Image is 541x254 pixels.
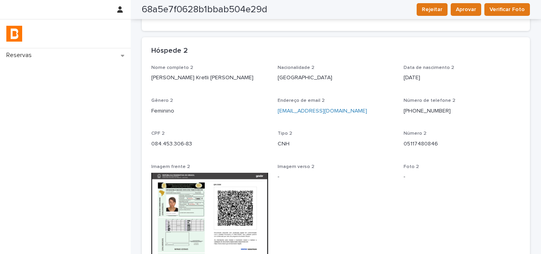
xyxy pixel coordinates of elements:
[404,108,451,114] a: [PHONE_NUMBER]
[278,131,292,136] span: Tipo 2
[456,6,476,13] span: Aprovar
[151,140,268,148] p: 084.453.306-83
[142,4,267,15] h2: 68a5e7f0628b1bbab504e29d
[404,173,520,181] p: -
[404,74,520,82] p: [DATE]
[6,26,22,42] img: zVaNuJHRTjyIjT5M9Xd5
[484,3,530,16] button: Verificar Foto
[404,65,454,70] span: Data de nascimento 2
[417,3,448,16] button: Rejeitar
[404,131,427,136] span: Número 2
[151,107,268,115] p: Feminino
[151,65,193,70] span: Nome completo 2
[404,140,520,148] p: 05117480846
[151,98,173,103] span: Gênero 2
[278,140,394,148] p: CNH
[404,98,455,103] span: Número de telefone 2
[404,164,419,169] span: Foto 2
[490,6,525,13] span: Verificar Foto
[278,65,314,70] span: Nacionalidade 2
[151,47,188,55] h2: Hóspede 2
[278,74,394,82] p: [GEOGRAPHIC_DATA]
[151,131,165,136] span: CPF 2
[278,108,367,114] a: [EMAIL_ADDRESS][DOMAIN_NAME]
[422,6,442,13] span: Rejeitar
[278,173,394,181] p: -
[278,98,325,103] span: Endereço de email 2
[3,52,38,59] p: Reservas
[278,164,314,169] span: Imagem verso 2
[451,3,481,16] button: Aprovar
[151,164,190,169] span: Imagem frente 2
[151,74,268,82] p: [PERSON_NAME] Kretli [PERSON_NAME]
